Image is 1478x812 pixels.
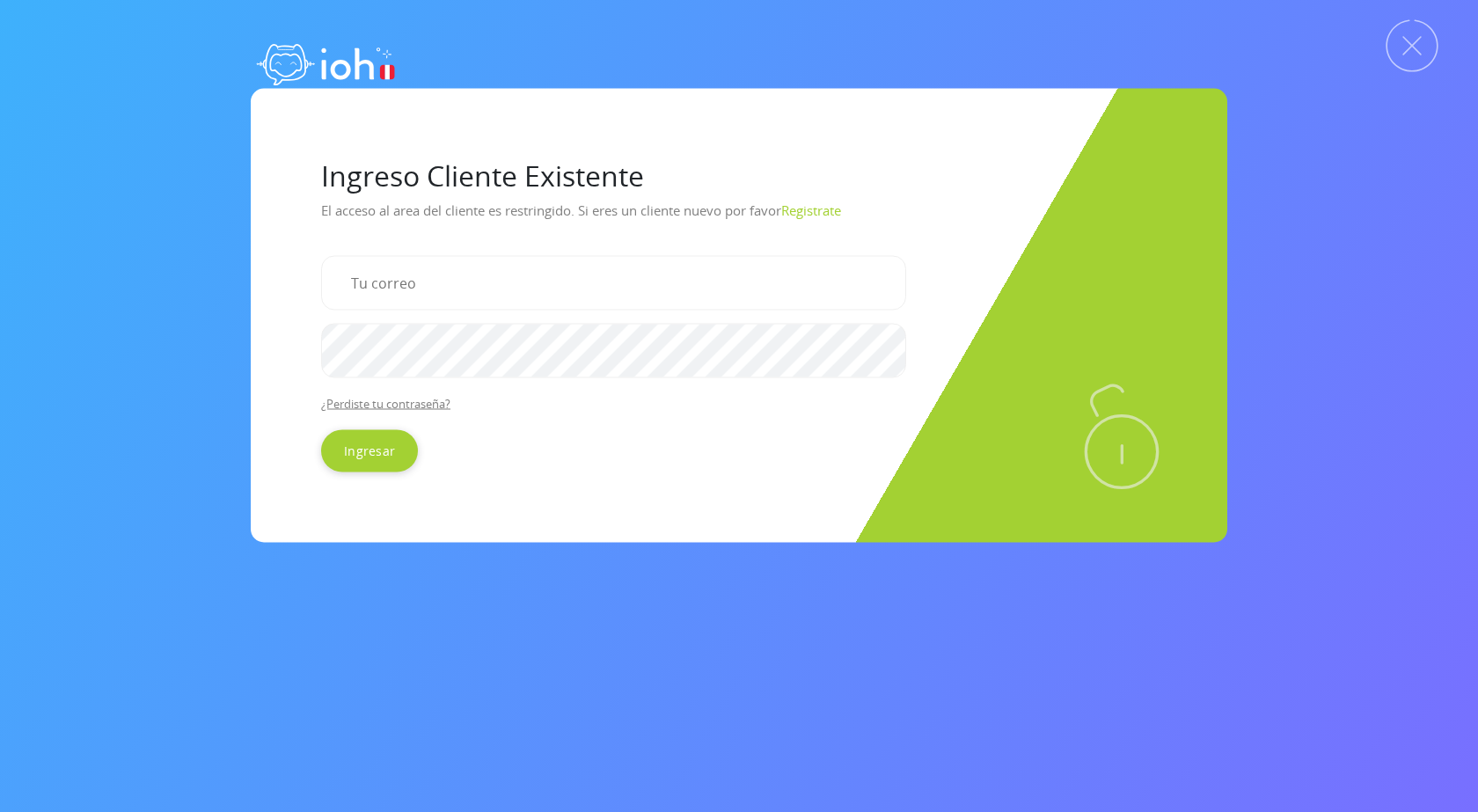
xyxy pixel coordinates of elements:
a: ¿Perdiste tu contraseña? [321,395,450,411]
img: logo [251,26,400,97]
input: Tu correo [321,255,906,310]
h1: Ingreso Cliente Existente [321,158,1157,192]
p: El acceso al area del cliente es restringido. Si eres un cliente nuevo por favor [321,195,1157,241]
a: Registrate [781,201,841,218]
input: Ingresar [321,429,418,472]
img: Cerrar [1386,19,1438,72]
